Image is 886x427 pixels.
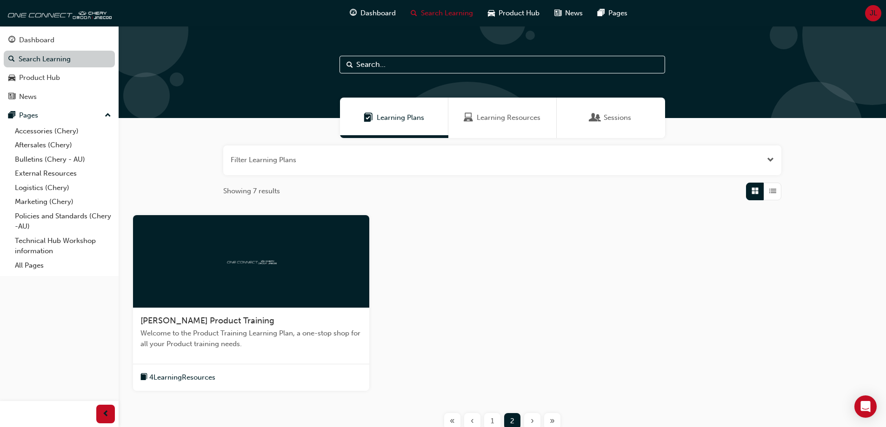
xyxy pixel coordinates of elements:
a: Dashboard [4,32,115,49]
span: 1 [491,416,494,427]
div: Pages [19,110,38,121]
a: Logistics (Chery) [11,181,115,195]
button: book-icon4LearningResources [140,372,215,383]
span: Pages [608,8,627,19]
span: « [450,416,455,427]
a: SessionsSessions [557,98,665,138]
a: Product Hub [4,69,115,86]
span: search-icon [8,55,15,64]
a: News [4,88,115,105]
span: search-icon [411,7,417,19]
span: 4 Learning Resources [149,372,215,383]
a: Learning PlansLearning Plans [340,98,448,138]
a: search-iconSearch Learning [403,4,480,23]
div: News [19,92,37,102]
span: news-icon [8,93,15,101]
a: Accessories (Chery) [11,124,115,138]
span: guage-icon [8,36,15,45]
div: Dashboard [19,35,54,46]
span: Dashboard [360,8,396,19]
a: Aftersales (Chery) [11,138,115,152]
img: oneconnect [226,256,277,265]
input: Search... [340,56,665,73]
span: JL [870,8,877,19]
span: pages-icon [598,7,605,19]
button: Open the filter [767,155,774,165]
span: Product Hub [499,8,540,19]
button: JL [865,5,881,21]
span: car-icon [8,74,15,82]
a: Marketing (Chery) [11,195,115,209]
div: Open Intercom Messenger [854,395,877,418]
span: Sessions [591,112,600,123]
a: Search Learning [4,51,115,68]
span: Welcome to the Product Training Learning Plan, a one-stop shop for all your Product training needs. [140,328,362,349]
a: car-iconProduct Hub [480,4,547,23]
span: news-icon [554,7,561,19]
span: » [550,416,555,427]
img: oneconnect [5,4,112,22]
span: [PERSON_NAME] Product Training [140,315,274,326]
div: Product Hub [19,72,60,83]
span: car-icon [488,7,495,19]
span: List [769,186,776,197]
a: External Resources [11,166,115,181]
span: Learning Resources [464,112,473,123]
span: pages-icon [8,112,15,120]
span: Sessions [604,112,631,123]
span: ‹ [471,416,474,427]
span: Search Learning [421,8,473,19]
button: Pages [4,107,115,124]
span: News [565,8,583,19]
span: Learning Plans [377,112,424,123]
a: pages-iconPages [590,4,635,23]
span: Learning Plans [364,112,373,123]
span: Showing 7 results [223,186,280,197]
button: DashboardSearch LearningProduct HubNews [4,30,115,107]
span: Grid [752,186,759,197]
a: news-iconNews [547,4,590,23]
a: Learning ResourcesLearning Resources [448,98,557,138]
a: oneconnect[PERSON_NAME] Product TrainingWelcome to the Product Training Learning Plan, a one-stop... [133,215,369,391]
span: book-icon [140,372,147,383]
a: Technical Hub Workshop information [11,234,115,258]
span: Learning Resources [477,112,540,123]
a: guage-iconDashboard [342,4,403,23]
a: Policies and Standards (Chery -AU) [11,209,115,234]
span: Search [346,59,353,70]
span: 2 [510,416,514,427]
span: › [531,416,534,427]
span: prev-icon [102,408,109,420]
a: All Pages [11,258,115,273]
span: up-icon [105,110,111,122]
span: guage-icon [350,7,357,19]
a: Bulletins (Chery - AU) [11,152,115,167]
